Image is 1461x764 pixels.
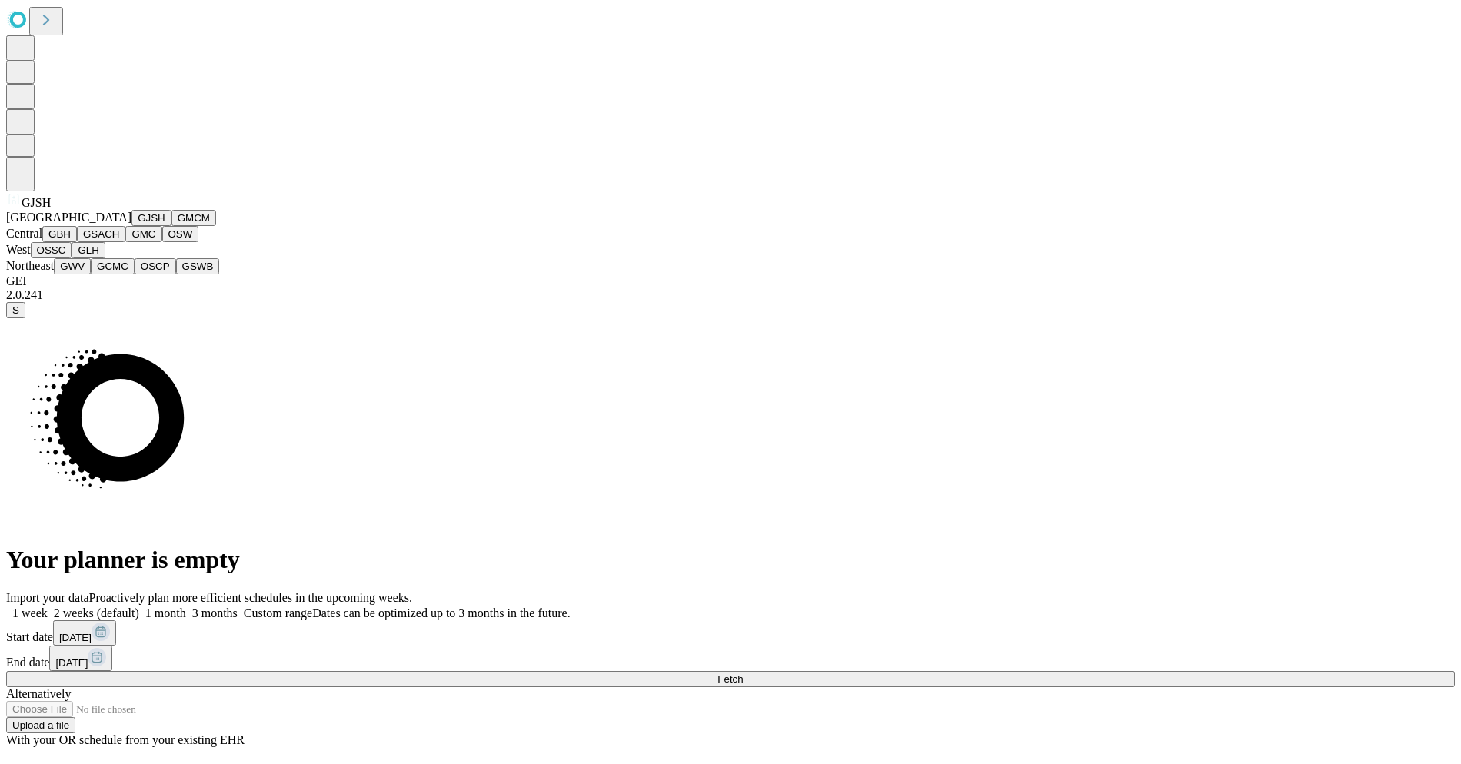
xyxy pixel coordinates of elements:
[42,226,77,242] button: GBH
[176,258,220,274] button: GSWB
[6,288,1455,302] div: 2.0.241
[6,671,1455,687] button: Fetch
[145,606,186,620] span: 1 month
[6,259,54,272] span: Northeast
[6,733,245,746] span: With your OR schedule from your existing EHR
[12,304,19,316] span: S
[6,646,1455,671] div: End date
[89,591,412,604] span: Proactively plan more efficient schedules in the upcoming weeks.
[22,196,51,209] span: GJSH
[72,242,105,258] button: GLH
[192,606,238,620] span: 3 months
[717,673,743,685] span: Fetch
[59,632,92,643] span: [DATE]
[6,274,1455,288] div: GEI
[312,606,570,620] span: Dates can be optimized up to 3 months in the future.
[49,646,112,671] button: [DATE]
[171,210,216,226] button: GMCM
[54,606,139,620] span: 2 weeks (default)
[6,227,42,240] span: Central
[55,657,88,669] span: [DATE]
[91,258,135,274] button: GCMC
[6,717,75,733] button: Upload a file
[6,302,25,318] button: S
[6,243,31,256] span: West
[77,226,125,242] button: GSACH
[162,226,199,242] button: OSW
[125,226,161,242] button: GMC
[244,606,312,620] span: Custom range
[53,620,116,646] button: [DATE]
[6,687,71,700] span: Alternatively
[31,242,72,258] button: OSSC
[12,606,48,620] span: 1 week
[54,258,91,274] button: GWV
[135,258,176,274] button: OSCP
[6,591,89,604] span: Import your data
[6,620,1455,646] div: Start date
[6,546,1455,574] h1: Your planner is empty
[6,211,131,224] span: [GEOGRAPHIC_DATA]
[131,210,171,226] button: GJSH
